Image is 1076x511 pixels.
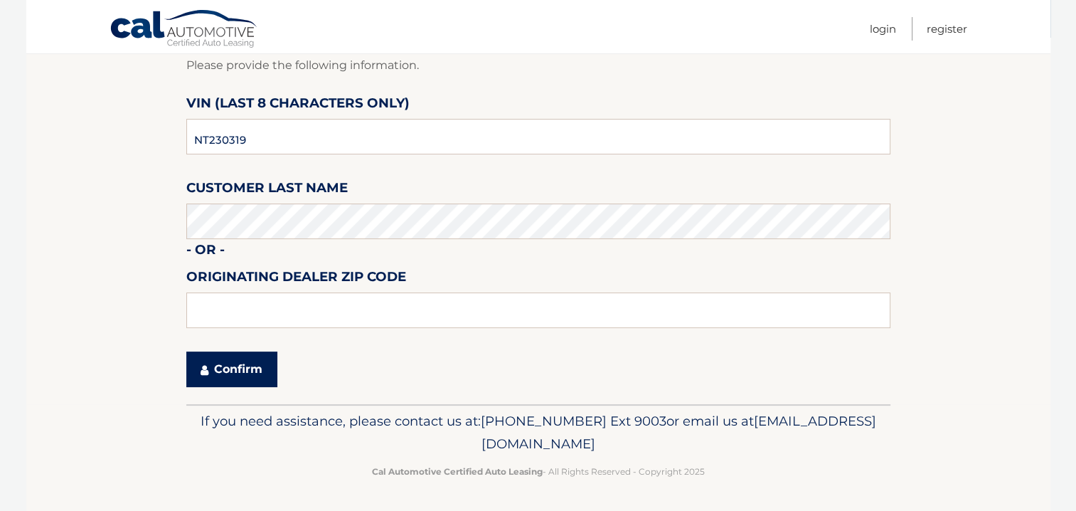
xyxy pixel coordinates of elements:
[186,177,348,204] label: Customer Last Name
[186,239,225,265] label: - or -
[196,464,881,479] p: - All Rights Reserved - Copyright 2025
[186,93,410,119] label: VIN (last 8 characters only)
[110,9,259,51] a: Cal Automotive
[372,466,543,477] strong: Cal Automotive Certified Auto Leasing
[870,17,896,41] a: Login
[481,413,666,429] span: [PHONE_NUMBER] Ext 9003
[186,266,406,293] label: Originating Dealer Zip Code
[196,410,881,455] p: If you need assistance, please contact us at: or email us at
[186,56,890,75] p: Please provide the following information.
[927,17,967,41] a: Register
[186,352,277,387] button: Confirm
